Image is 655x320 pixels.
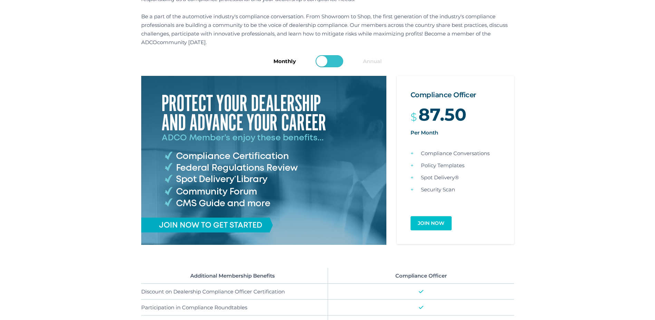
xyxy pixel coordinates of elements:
div: $ [411,110,500,121]
th: Additional Membership Benefits [141,268,328,284]
label: Monthly [273,57,296,66]
p: Be a part of the automotive industry's compliance conversation. From Showroom to Shop, the first ... [141,12,514,47]
label: Annual [363,57,382,66]
li: Spot Delivery® [400,171,511,183]
td: Participation in Compliance Roundtables [141,300,328,316]
td: Discount on Dealership Compliance Officer Certification [141,284,328,300]
li: Compliance Conversations [400,147,511,159]
img: adco-membership-ad.webp [141,76,386,245]
li: Security Scan [400,183,511,196]
span: Compliance Officer [395,272,447,279]
span: 87.50 [418,110,466,119]
p: Per Month [411,128,500,137]
li: Policy Templates [400,159,511,171]
a: Join now [411,216,452,230]
h2: Compliance Officer [411,90,500,100]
